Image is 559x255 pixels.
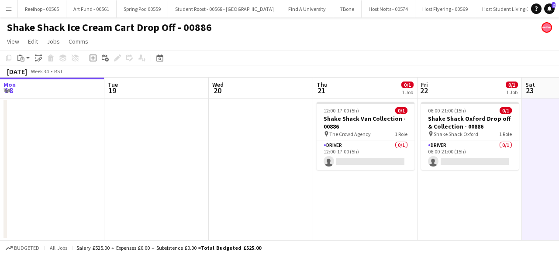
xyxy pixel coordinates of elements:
[317,140,414,170] app-card-role: Driver0/112:00-17:00 (5h)
[317,102,414,170] app-job-card: 12:00-17:00 (5h)0/1Shake Shack Van Collection - 00886 The Crowd Agency1 RoleDriver0/112:00-17:00 ...
[108,81,118,88] span: Tue
[544,3,555,14] a: 2
[395,131,407,137] span: 1 Role
[506,82,518,88] span: 0/1
[3,36,23,47] a: View
[76,245,261,251] div: Salary £525.00 + Expenses £0.00 + Subsistence £0.00 =
[18,0,66,17] button: Reelhop - 00565
[29,68,51,75] span: Week 34
[542,22,552,33] app-user-avatar: native Staffing
[28,37,38,45] span: Edit
[281,0,333,17] button: Find A University
[420,85,428,95] span: 22
[421,115,519,130] h3: Shake Shack Oxford Drop off & Collection - 00886
[69,37,88,45] span: Comms
[65,36,92,47] a: Comms
[415,0,475,17] button: Host Flyering - 00569
[211,85,224,95] span: 20
[107,85,118,95] span: 19
[7,67,27,76] div: [DATE]
[24,36,41,47] a: Edit
[66,0,117,17] button: Art Fund - 00561
[212,81,224,88] span: Wed
[421,81,428,88] span: Fri
[500,107,512,114] span: 0/1
[525,81,535,88] span: Sat
[552,2,556,8] span: 2
[48,245,69,251] span: All jobs
[362,0,415,17] button: Host Notts - 00574
[2,85,16,95] span: 18
[421,102,519,170] app-job-card: 06:00-21:00 (15h)0/1Shake Shack Oxford Drop off & Collection - 00886 Shake Shack Oxford1 RoleDriv...
[475,0,547,17] button: Host Student Living 00547
[3,81,16,88] span: Mon
[317,115,414,130] h3: Shake Shack Van Collection - 00886
[421,140,519,170] app-card-role: Driver0/106:00-21:00 (15h)
[428,107,466,114] span: 06:00-21:00 (15h)
[401,82,414,88] span: 0/1
[47,37,60,45] span: Jobs
[317,81,328,88] span: Thu
[7,21,212,34] h1: Shake Shack Ice Cream Cart Drop Off - 00886
[434,131,478,137] span: Shake Shack Oxford
[4,243,41,253] button: Budgeted
[315,85,328,95] span: 21
[14,245,39,251] span: Budgeted
[329,131,371,137] span: The Crowd Agency
[506,89,518,95] div: 1 Job
[117,0,168,17] button: Spring Pod 00559
[524,85,535,95] span: 23
[54,68,63,75] div: BST
[201,245,261,251] span: Total Budgeted £525.00
[7,37,19,45] span: View
[333,0,362,17] button: 7Bone
[402,89,413,95] div: 1 Job
[499,131,512,137] span: 1 Role
[324,107,359,114] span: 12:00-17:00 (5h)
[168,0,281,17] button: Student Roost - 00568 - [GEOGRAPHIC_DATA]
[395,107,407,114] span: 0/1
[43,36,63,47] a: Jobs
